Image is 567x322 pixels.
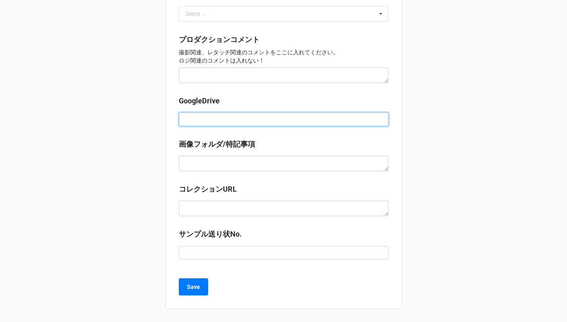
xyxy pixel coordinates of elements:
button: Save [179,278,208,295]
label: サンプル送り状No. [179,228,242,240]
label: GoogleDrive [179,95,220,107]
label: プロダクションコメント [179,34,260,45]
div: Select ... [185,11,207,17]
p: 撮影関連、レタッチ関連のコメントをここに入れてください。 ロジ関連のコメントは入れない！ [179,48,389,65]
label: 画像フォルダ/特記事項 [179,139,255,150]
label: コレクションURL [179,183,237,195]
b: Save [187,283,200,291]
